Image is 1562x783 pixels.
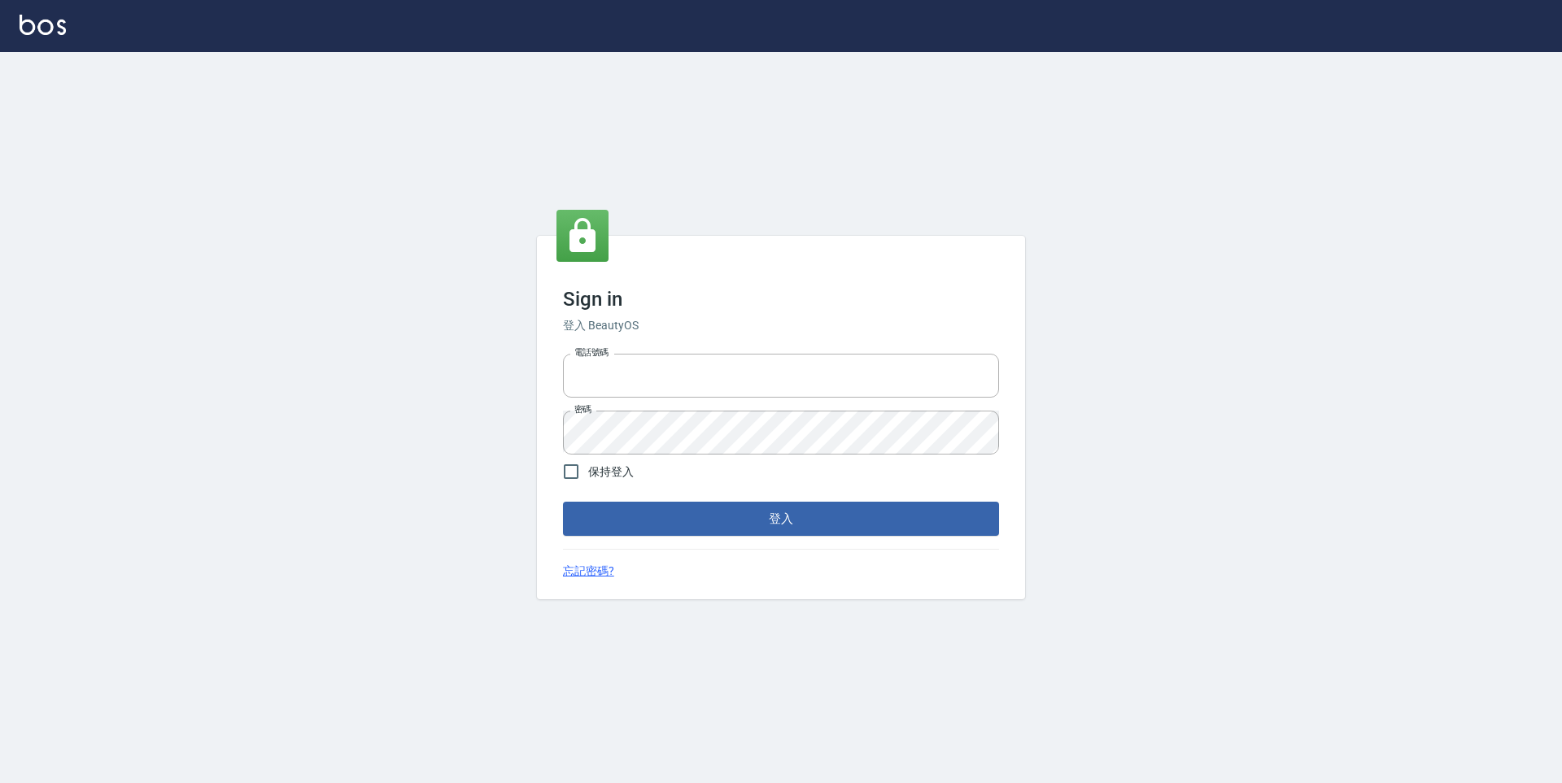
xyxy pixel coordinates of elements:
[20,15,66,35] img: Logo
[563,563,614,580] a: 忘記密碼?
[574,346,609,359] label: 電話號碼
[574,403,591,415] label: 密碼
[563,502,999,536] button: 登入
[588,463,634,481] span: 保持登入
[563,288,999,311] h3: Sign in
[563,317,999,334] h6: 登入 BeautyOS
